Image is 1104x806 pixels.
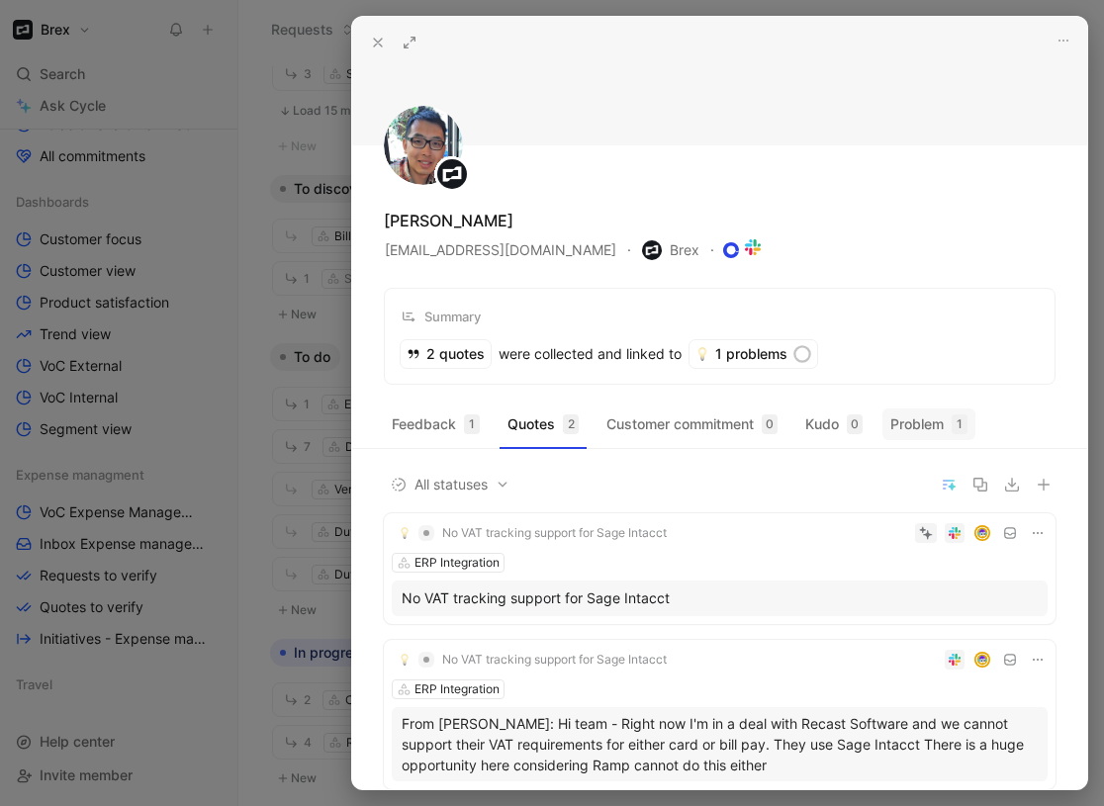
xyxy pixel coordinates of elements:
[500,408,587,440] button: Quotes
[797,408,871,440] button: Kudo
[399,654,411,666] img: 💡
[976,654,989,667] img: avatar
[402,713,1038,775] p: From [PERSON_NAME]: Hi team - Right now I'm in a deal with Recast Software and we cannot support ...
[414,553,500,573] div: ERP Integration
[642,238,699,262] span: Brex
[598,408,785,440] button: Customer commitment
[882,408,975,440] button: Problem
[641,236,700,264] button: logoBrex
[401,305,481,328] div: Summary
[392,648,674,672] button: 💡No VAT tracking support for Sage Intacct
[976,527,989,540] img: avatar
[391,473,509,496] span: All statuses
[402,586,1038,610] div: No VAT tracking support for Sage Intacct
[762,414,778,434] div: 0
[690,340,817,368] div: 1 problems
[563,414,579,434] div: 2
[401,340,491,368] div: 2 quotes
[384,209,513,232] div: [PERSON_NAME]
[401,340,682,368] div: were collected and linked to
[384,106,463,185] img: 5265132172563_79b8e78bf6bde81dba9e_192.jpg
[384,408,488,440] button: Feedback
[641,237,700,263] button: logoBrex
[847,414,863,434] div: 0
[952,414,967,434] div: 1
[642,240,662,260] img: logo
[442,652,667,668] span: No VAT tracking support for Sage Intacct
[384,237,617,263] button: [EMAIL_ADDRESS][DOMAIN_NAME]
[437,159,467,189] img: logo
[385,238,616,262] span: [EMAIL_ADDRESS][DOMAIN_NAME]
[399,527,411,539] img: 💡
[464,414,480,434] div: 1
[695,347,709,361] img: 💡
[392,521,674,545] button: 💡No VAT tracking support for Sage Intacct
[414,679,500,699] div: ERP Integration
[442,525,667,541] span: No VAT tracking support for Sage Intacct
[384,472,516,497] button: All statuses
